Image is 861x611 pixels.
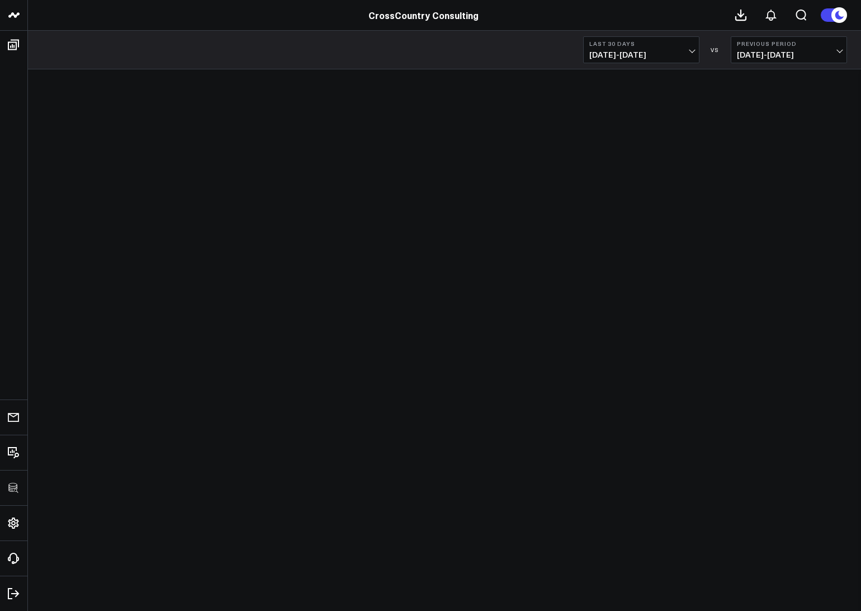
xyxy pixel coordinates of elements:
a: CrossCountry Consulting [368,9,479,21]
div: VS [705,46,725,53]
b: Previous Period [737,40,841,47]
button: Last 30 Days[DATE]-[DATE] [583,36,699,63]
span: [DATE] - [DATE] [737,50,841,59]
span: [DATE] - [DATE] [589,50,693,59]
b: Last 30 Days [589,40,693,47]
button: Previous Period[DATE]-[DATE] [731,36,847,63]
